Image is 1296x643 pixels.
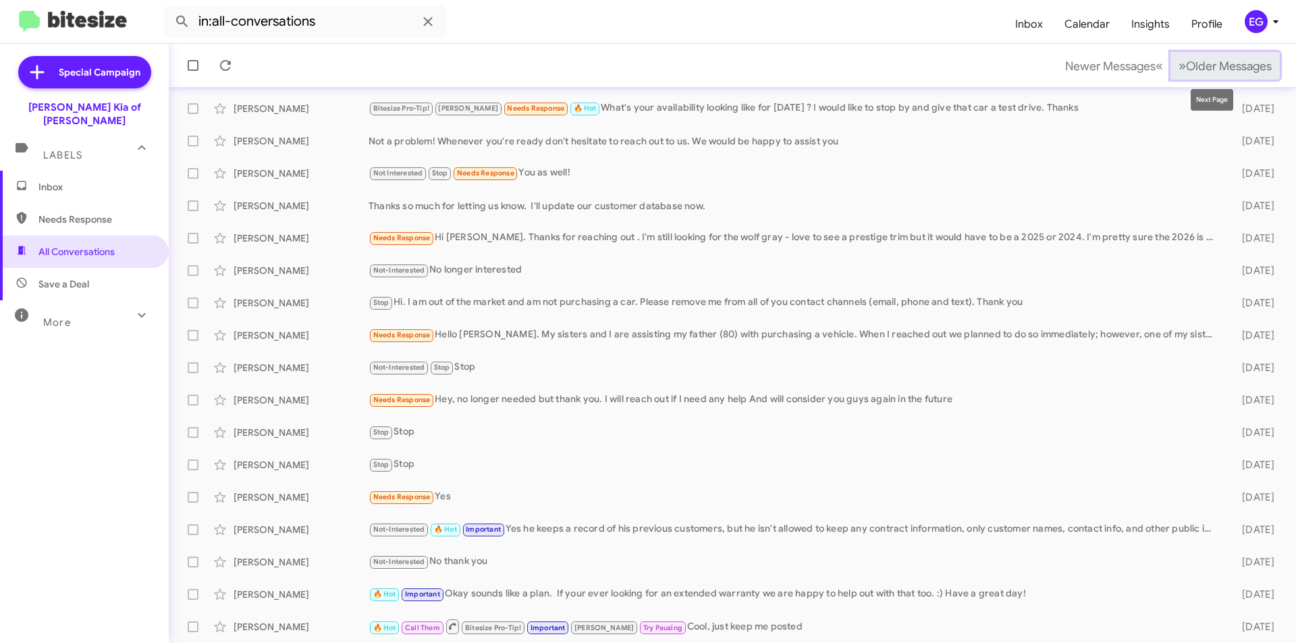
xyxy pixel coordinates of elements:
div: [DATE] [1220,491,1285,504]
span: Needs Response [373,233,431,242]
div: [PERSON_NAME] [234,393,369,407]
div: [PERSON_NAME] [234,329,369,342]
button: Next [1170,52,1280,80]
div: You as well! [369,165,1220,181]
div: [DATE] [1220,555,1285,569]
div: [PERSON_NAME] [234,199,369,213]
a: Special Campaign [18,56,151,88]
div: [DATE] [1220,231,1285,245]
a: Insights [1120,5,1181,44]
span: More [43,316,71,329]
span: Stop [373,460,389,469]
div: [DATE] [1220,620,1285,634]
span: Needs Response [38,213,153,226]
div: [PERSON_NAME] [234,296,369,310]
div: [PERSON_NAME] [234,555,369,569]
div: [DATE] [1220,199,1285,213]
div: [PERSON_NAME] [234,361,369,374]
div: Hi [PERSON_NAME]. Thanks for reaching out . I'm still looking for the wolf gray - love to see a p... [369,230,1220,246]
div: [DATE] [1220,296,1285,310]
span: « [1156,57,1163,74]
div: Next Page [1191,89,1233,111]
div: [DATE] [1220,458,1285,472]
span: [PERSON_NAME] [438,104,498,113]
span: Try Pausing [643,623,682,632]
div: EG [1245,10,1268,33]
div: Yes [369,489,1220,505]
span: Bitesize Pro-Tip! [373,104,429,113]
div: Hi. I am out of the market and am not purchasing a car. Please remove me from all of you contact ... [369,295,1220,310]
div: [PERSON_NAME] [234,458,369,472]
span: Not-Interested [373,266,425,275]
span: Inbox [38,180,153,194]
div: Stop [369,457,1220,472]
span: Stop [373,428,389,437]
span: Stop [432,169,448,177]
button: EG [1233,10,1281,33]
div: Hey, no longer needed but thank you. I will reach out if I need any help And will consider you gu... [369,392,1220,408]
div: [DATE] [1220,588,1285,601]
div: [DATE] [1220,361,1285,374]
span: Special Campaign [59,65,140,79]
div: [PERSON_NAME] [234,426,369,439]
span: Newer Messages [1065,59,1156,74]
div: No thank you [369,554,1220,569]
div: Stop [369,424,1220,440]
div: [DATE] [1220,426,1285,439]
span: Needs Response [507,104,564,113]
span: Stop [434,363,450,372]
a: Calendar [1054,5,1120,44]
span: 🔥 Hot [373,590,396,598]
span: Important [531,623,566,632]
span: Needs Response [373,331,431,339]
div: Stop [369,360,1220,375]
span: Bitesize Pro-Tip! [465,623,521,632]
span: Not-Interested [373,557,425,566]
div: [PERSON_NAME] [234,620,369,634]
span: Save a Deal [38,277,89,291]
span: Not-Interested [373,363,425,372]
span: Important [405,590,440,598]
span: Not Interested [373,169,423,177]
div: [PERSON_NAME] [234,134,369,148]
div: Okay sounds like a plan. If your ever looking for an extended warranty we are happy to help out w... [369,586,1220,602]
a: Inbox [1004,5,1054,44]
span: Labels [43,149,82,161]
div: [PERSON_NAME] [234,231,369,245]
div: [DATE] [1220,167,1285,180]
div: [PERSON_NAME] [234,588,369,601]
span: 🔥 Hot [434,525,457,534]
button: Previous [1057,52,1171,80]
span: Older Messages [1186,59,1272,74]
div: [DATE] [1220,523,1285,536]
div: Thanks so much for letting us know. I'll update our customer database now. [369,199,1220,213]
div: [PERSON_NAME] [234,523,369,536]
div: Cool, just keep me posted [369,618,1220,635]
div: Yes he keeps a record of his previous customers, but he isn't allowed to keep any contract inform... [369,522,1220,537]
span: All Conversations [38,245,115,258]
span: 🔥 Hot [574,104,597,113]
div: What's your availability looking like for [DATE] ? I would like to stop by and give that car a te... [369,101,1220,116]
div: [DATE] [1220,102,1285,115]
input: Search [163,5,447,38]
div: [PERSON_NAME] [234,264,369,277]
span: Call Them [405,623,440,632]
a: Profile [1181,5,1233,44]
span: [PERSON_NAME] [574,623,634,632]
span: Needs Response [373,493,431,501]
span: Not-Interested [373,525,425,534]
div: Hello [PERSON_NAME]. My sisters and I are assisting my father (80) with purchasing a vehicle. Whe... [369,327,1220,343]
div: [PERSON_NAME] [234,102,369,115]
div: No longer interested [369,262,1220,278]
div: [DATE] [1220,329,1285,342]
div: [PERSON_NAME] [234,491,369,504]
span: Needs Response [457,169,514,177]
div: [DATE] [1220,264,1285,277]
span: 🔥 Hot [373,623,396,632]
div: Not a problem! Whenever you're ready don't hesitate to reach out to us. We would be happy to assi... [369,134,1220,148]
div: [PERSON_NAME] [234,167,369,180]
